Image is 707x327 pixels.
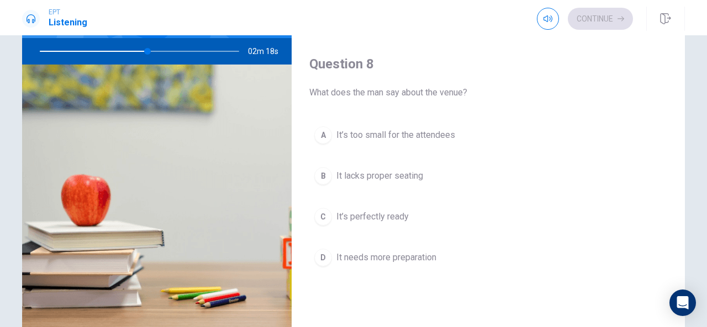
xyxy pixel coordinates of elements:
button: AIt’s too small for the attendees [309,121,667,149]
h4: Question 8 [309,55,667,73]
div: B [314,167,332,185]
div: Open Intercom Messenger [669,290,696,316]
h1: Listening [49,16,87,29]
button: CIt’s perfectly ready [309,203,667,230]
div: D [314,249,332,266]
span: What does the man say about the venue? [309,86,667,99]
span: It’s too small for the attendees [336,128,455,142]
div: C [314,208,332,226]
button: DIt needs more preparation [309,244,667,271]
button: BIt lacks proper seating [309,162,667,190]
span: 02m 18s [248,38,287,65]
span: It needs more preparation [336,251,436,264]
span: It’s perfectly ready [336,210,409,223]
span: It lacks proper seating [336,169,423,183]
div: A [314,126,332,144]
span: EPT [49,8,87,16]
